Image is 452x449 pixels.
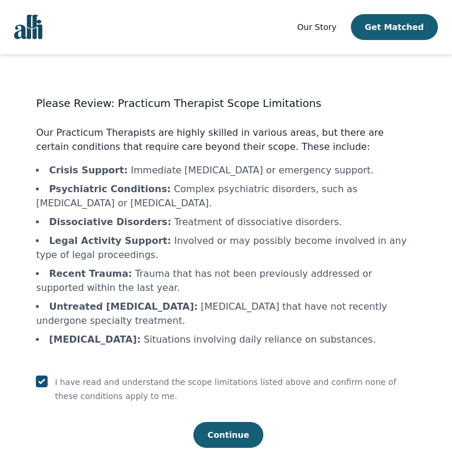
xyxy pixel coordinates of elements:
p: Our Practicum Therapists are highly skilled in various areas, but there are certain conditions th... [36,126,416,154]
b: Legal Activity Support : [49,235,171,246]
span: Our Story [297,22,337,32]
li: Involved or may possibly become involved in any type of legal proceedings. [36,234,416,262]
li: Situations involving daily reliance on substances. [36,333,416,347]
b: [MEDICAL_DATA] : [49,334,140,345]
button: Continue [193,422,263,448]
h3: Please Review: Practicum Therapist Scope Limitations [36,95,416,112]
b: Crisis Support : [49,165,128,176]
b: Psychiatric Conditions : [49,183,170,195]
p: I have read and understand the scope limitations listed above and confirm none of these condition... [55,375,416,403]
li: Immediate [MEDICAL_DATA] or emergency support. [36,163,416,177]
b: Recent Trauma : [49,268,132,279]
b: Untreated [MEDICAL_DATA] : [49,301,197,312]
li: [MEDICAL_DATA] that have not recently undergone specialty treatment. [36,300,416,328]
button: Get Matched [351,14,438,40]
b: Dissociative Disorders : [49,216,171,227]
a: Our Story [297,20,337,34]
li: Trauma that has not been previously addressed or supported within the last year. [36,267,416,295]
li: Complex psychiatric disorders, such as [MEDICAL_DATA] or [MEDICAL_DATA]. [36,182,416,210]
li: Treatment of dissociative disorders. [36,215,416,229]
img: alli logo [14,15,42,39]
